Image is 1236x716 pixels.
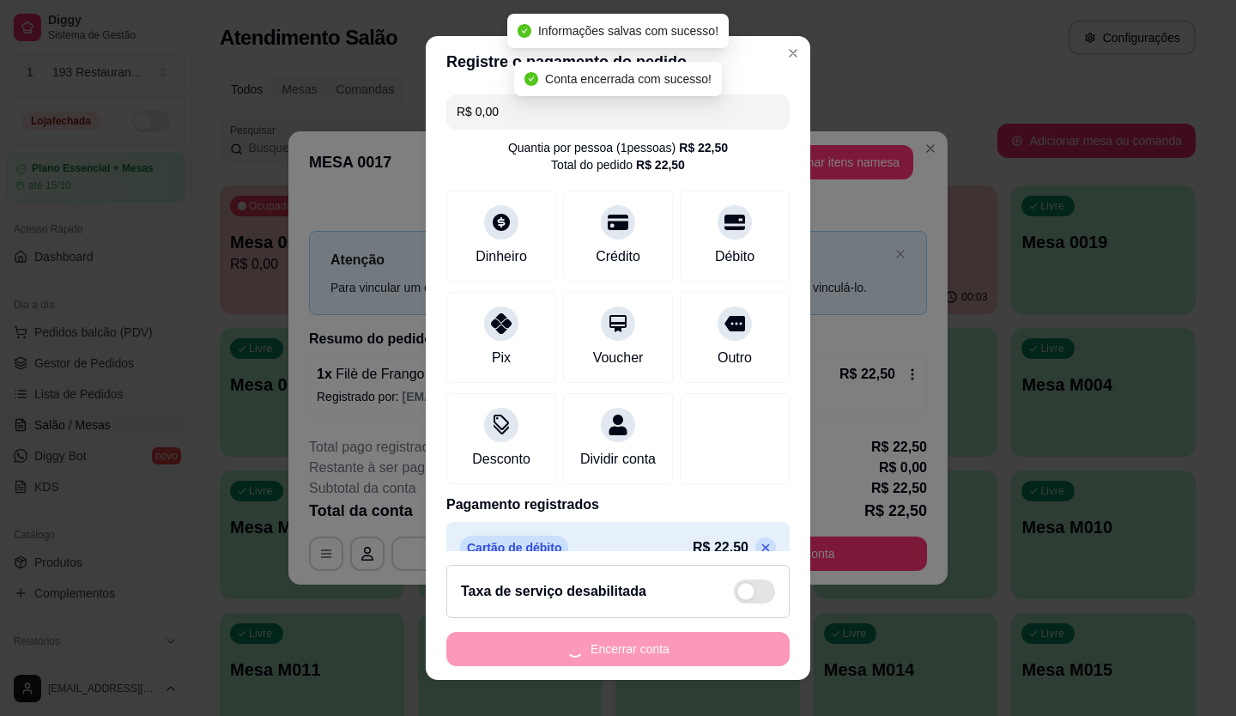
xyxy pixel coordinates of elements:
div: Débito [715,246,754,267]
span: Conta encerrada com sucesso! [545,72,712,86]
p: R$ 22,50 [693,537,748,558]
div: Quantia por pessoa ( 1 pessoas) [508,139,728,156]
span: check-circle [518,24,531,38]
header: Registre o pagamento do pedido [426,36,810,88]
div: Outro [718,348,752,368]
input: Ex.: hambúrguer de cordeiro [457,94,779,129]
h2: Taxa de serviço desabilitada [461,581,646,602]
p: Pagamento registrados [446,495,790,515]
div: Crédito [596,246,640,267]
div: Dinheiro [476,246,527,267]
div: Pix [492,348,511,368]
div: R$ 22,50 [636,156,685,173]
div: Dividir conta [580,449,656,470]
div: Voucher [593,348,644,368]
p: Cartão de débito [460,536,568,560]
button: Close [779,39,807,67]
span: check-circle [524,72,538,86]
span: Informações salvas com sucesso! [538,24,718,38]
div: Total do pedido [551,156,685,173]
div: R$ 22,50 [679,139,728,156]
div: Desconto [472,449,530,470]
